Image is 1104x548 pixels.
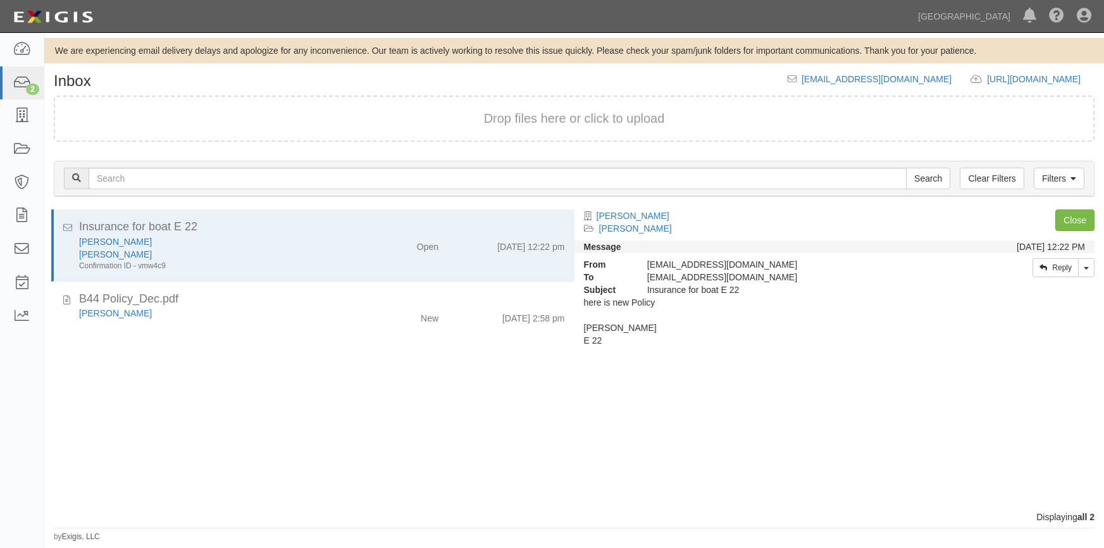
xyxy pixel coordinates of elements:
[79,307,354,320] div: Benjamin Brydon
[1033,258,1079,277] a: Reply
[497,235,564,253] div: [DATE] 12:22 pm
[638,258,955,271] div: [EMAIL_ADDRESS][DOMAIN_NAME]
[987,74,1095,84] a: [URL][DOMAIN_NAME]
[1049,9,1064,24] i: Help Center - Complianz
[584,321,1086,334] div: [PERSON_NAME]
[484,109,665,128] button: Drop files here or click to upload
[54,532,100,542] small: by
[1077,512,1095,522] b: all 2
[44,44,1104,57] div: We are experiencing email delivery delays and apologize for any inconvenience. Our team is active...
[638,283,955,296] div: Insurance for boat E 22
[584,296,1086,309] div: here is new Policy
[421,307,438,325] div: New
[960,168,1024,189] a: Clear Filters
[1017,240,1085,253] div: [DATE] 12:22 PM
[9,6,97,28] img: logo-5460c22ac91f19d4615b14bd174203de0afe785f0fc80cf4dbbc73dc1793850b.png
[574,283,638,296] strong: Subject
[417,235,438,253] div: Open
[599,223,672,234] a: [PERSON_NAME]
[574,271,638,283] strong: To
[584,334,1086,347] div: E 22
[1055,209,1095,231] a: Close
[584,242,621,252] strong: Message
[912,4,1017,29] a: [GEOGRAPHIC_DATA]
[802,74,952,84] a: [EMAIL_ADDRESS][DOMAIN_NAME]
[597,211,669,221] a: [PERSON_NAME]
[906,168,950,189] input: Search
[79,219,565,235] div: Insurance for boat E 22
[79,291,565,308] div: B44 Policy_Dec.pdf
[502,307,565,325] div: [DATE] 2:58 pm
[79,237,152,247] a: [PERSON_NAME]
[89,168,907,189] input: Search
[44,511,1104,523] div: Displaying
[574,258,638,271] strong: From
[26,84,39,95] div: 2
[79,308,152,318] a: [PERSON_NAME]
[79,261,354,271] div: Confirmation ID - vmw4c9
[638,271,955,283] div: agreement-fxcey9@sbh.complianz.com
[54,73,91,89] h1: Inbox
[62,532,100,541] a: Exigis, LLC
[79,249,152,259] a: [PERSON_NAME]
[1034,168,1084,189] a: Filters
